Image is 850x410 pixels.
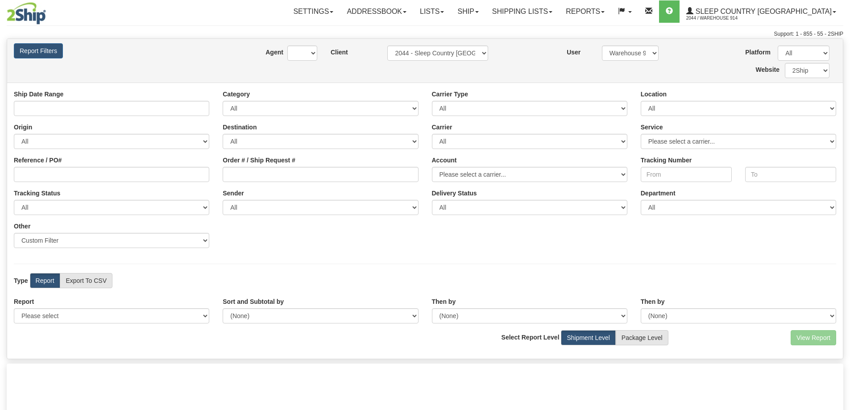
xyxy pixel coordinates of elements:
[641,297,665,306] label: Then by
[223,156,295,165] label: Order # / Ship Request #
[641,189,676,198] label: Department
[413,0,451,23] a: Lists
[641,123,663,132] label: Service
[485,0,559,23] a: Shipping lists
[223,90,250,99] label: Category
[60,273,112,288] label: Export To CSV
[791,330,836,345] button: View Report
[286,0,340,23] a: Settings
[432,189,477,198] label: Please ensure data set in report has been RECENTLY tracked from your Shipment History
[432,123,452,132] label: Carrier
[331,48,348,57] label: Client
[223,123,257,132] label: Destination
[693,8,832,15] span: Sleep Country [GEOGRAPHIC_DATA]
[14,222,30,231] label: Other
[641,167,732,182] input: From
[14,297,34,306] label: Report
[14,90,63,99] label: Ship Date Range
[745,48,764,57] label: Platform
[265,48,274,57] label: Agent
[7,30,843,38] div: Support: 1 - 855 - 55 - 2SHIP
[641,156,692,165] label: Tracking Number
[14,156,62,165] label: Reference / PO#
[14,43,63,58] button: Report Filters
[432,200,627,215] select: Please ensure data set in report has been RECENTLY tracked from your Shipment History
[745,167,836,182] input: To
[432,156,457,165] label: Account
[223,189,244,198] label: Sender
[340,0,413,23] a: Addressbook
[432,297,456,306] label: Then by
[223,297,284,306] label: Sort and Subtotal by
[567,48,580,57] label: User
[616,330,668,345] label: Package Level
[641,90,667,99] label: Location
[14,189,60,198] label: Tracking Status
[561,330,616,345] label: Shipment Level
[686,14,753,23] span: 2044 / Warehouse 914
[14,123,32,132] label: Origin
[7,2,46,25] img: logo2044.jpg
[756,65,771,74] label: Website
[451,0,485,23] a: Ship
[559,0,611,23] a: Reports
[502,333,560,342] label: Select Report Level
[432,90,468,99] label: Carrier Type
[14,276,28,285] label: Type
[30,273,60,288] label: Report
[680,0,843,23] a: Sleep Country [GEOGRAPHIC_DATA] 2044 / Warehouse 914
